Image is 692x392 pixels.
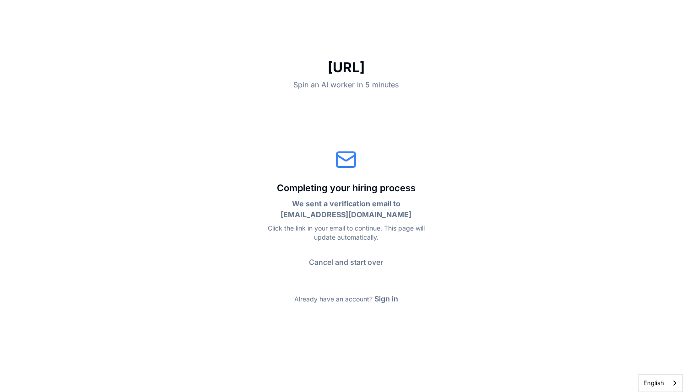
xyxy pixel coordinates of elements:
h1: [URL] [243,59,449,75]
strong: We sent a verification email to [EMAIL_ADDRESS][DOMAIN_NAME] [281,199,411,219]
button: Cancel and start over [298,253,394,271]
p: Spin an AI worker in 5 minutes [243,79,449,90]
div: Already have an account? [294,293,398,304]
a: English [639,375,682,392]
div: Language [638,374,683,392]
h2: Completing your hiring process [258,182,434,194]
button: Sign in [374,293,398,304]
p: Click the link in your email to continue. This page will update automatically. [258,224,434,242]
aside: Language selected: English [638,374,683,392]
